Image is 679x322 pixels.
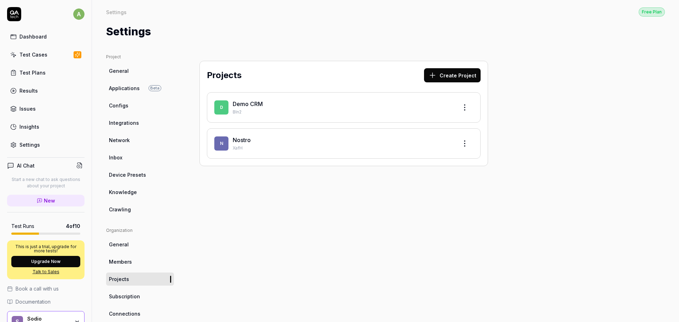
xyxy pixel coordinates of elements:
span: Applications [109,84,140,92]
span: Inbox [109,154,122,161]
span: Book a call with us [16,285,59,292]
a: Results [7,84,85,98]
a: Documentation [7,298,85,305]
span: General [109,241,129,248]
a: Settings [7,138,85,152]
span: a [73,8,85,20]
h1: Settings [106,24,151,40]
span: General [109,67,129,75]
a: Inbox [106,151,174,164]
span: Beta [149,85,161,91]
div: Results [19,87,38,94]
div: Project [106,54,174,60]
span: Subscription [109,293,140,300]
span: Projects [109,275,129,283]
a: Demo CRM [233,100,263,107]
span: Integrations [109,119,139,127]
a: Connections [106,307,174,320]
p: This is just a trial, upgrade for more tests! [11,245,80,253]
button: Free Plan [639,7,665,17]
button: a [73,7,85,21]
div: Insights [19,123,39,130]
a: Device Presets [106,168,174,181]
span: New [44,197,55,204]
a: Crawling [106,203,174,216]
h4: AI Chat [17,162,35,169]
div: Settings [19,141,40,148]
span: Configs [109,102,128,109]
a: Test Plans [7,66,85,80]
span: D [214,100,228,115]
a: General [106,238,174,251]
a: Knowledge [106,186,174,199]
a: Talk to Sales [11,269,80,275]
span: Network [109,136,130,144]
a: Nostro [233,136,251,144]
div: Organization [106,227,174,234]
a: Integrations [106,116,174,129]
button: Upgrade Now [11,256,80,267]
span: Crawling [109,206,131,213]
a: Network [106,134,174,147]
div: Issues [19,105,36,112]
a: Subscription [106,290,174,303]
div: Test Cases [19,51,47,58]
a: New [7,195,85,206]
div: Settings [106,8,127,16]
a: Projects [106,273,174,286]
a: Dashboard [7,30,85,43]
a: ApplicationsBeta [106,82,174,95]
div: Sodio [27,316,70,322]
span: N [214,136,228,151]
div: Dashboard [19,33,47,40]
p: BIn2 [233,109,452,115]
a: General [106,64,174,77]
span: Members [109,258,132,265]
h2: Projects [207,69,242,82]
p: XafH [233,145,452,151]
div: Test Plans [19,69,46,76]
a: Issues [7,102,85,116]
span: Documentation [16,298,51,305]
p: Start a new chat to ask questions about your project [7,176,85,189]
span: Knowledge [109,188,137,196]
a: Members [106,255,174,268]
a: Configs [106,99,174,112]
a: Test Cases [7,48,85,62]
span: Connections [109,310,140,317]
button: Create Project [424,68,481,82]
span: Device Presets [109,171,146,178]
a: Insights [7,120,85,134]
a: Book a call with us [7,285,85,292]
h5: Test Runs [11,223,34,229]
span: 4 of 10 [66,222,80,230]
